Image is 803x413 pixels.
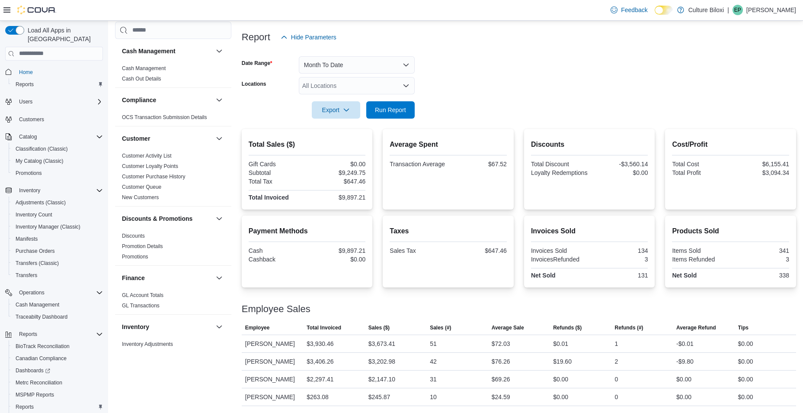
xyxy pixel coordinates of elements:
[122,194,159,200] a: New Customers
[122,303,160,309] a: GL Transactions
[2,131,106,143] button: Catalog
[122,254,148,260] a: Promotions
[368,324,390,331] span: Sales ($)
[115,290,231,314] div: Finance
[122,96,156,104] h3: Compliance
[615,356,618,367] div: 2
[16,114,48,125] a: Customers
[19,289,45,296] span: Operations
[733,247,789,254] div: 341
[122,194,159,201] span: New Customers
[249,194,289,201] strong: Total Invoiced
[12,234,41,244] a: Manifests
[317,101,355,119] span: Export
[2,96,106,108] button: Users
[366,101,415,119] button: Run Report
[591,256,648,263] div: 3
[19,331,37,338] span: Reports
[122,214,212,223] button: Discounts & Promotions
[122,76,161,82] a: Cash Out Details
[553,339,568,349] div: $0.01
[676,339,694,349] div: -$0.01
[122,243,163,250] span: Promotion Details
[17,6,56,14] img: Cova
[312,101,360,119] button: Export
[733,161,789,168] div: $6,155.41
[12,234,103,244] span: Manifests
[309,161,365,168] div: $0.00
[307,356,333,367] div: $3,406.26
[430,324,451,331] span: Sales (#)
[9,143,106,155] button: Classification (Classic)
[242,388,303,406] div: [PERSON_NAME]
[16,391,54,398] span: MSPMP Reports
[553,374,568,384] div: $0.00
[430,356,437,367] div: 42
[307,339,333,349] div: $3,930.46
[9,78,106,90] button: Reports
[390,161,446,168] div: Transaction Average
[746,5,796,15] p: [PERSON_NAME]
[12,156,103,166] span: My Catalog (Classic)
[122,65,166,71] a: Cash Management
[242,60,272,67] label: Date Range
[122,163,178,169] a: Customer Loyalty Points
[16,67,36,77] a: Home
[12,300,63,310] a: Cash Management
[531,272,556,279] strong: Net Sold
[115,231,231,265] div: Discounts & Promotions
[9,245,106,257] button: Purchase Orders
[12,378,103,388] span: Metrc Reconciliation
[115,151,231,206] div: Customer
[430,339,437,349] div: 51
[16,97,36,107] button: Users
[16,114,103,125] span: Customers
[531,256,588,263] div: InvoicesRefunded
[390,247,446,254] div: Sales Tax
[591,161,648,168] div: -$3,560.14
[733,169,789,176] div: $3,094.34
[16,170,42,177] span: Promotions
[291,33,336,42] span: Hide Parameters
[309,178,365,185] div: $647.46
[672,272,697,279] strong: Net Sold
[122,253,148,260] span: Promotions
[368,392,390,402] div: $245.87
[16,260,59,267] span: Transfers (Classic)
[214,273,224,283] button: Finance
[122,323,149,331] h3: Inventory
[368,339,395,349] div: $3,673.41
[12,168,45,178] a: Promotions
[214,46,224,56] button: Cash Management
[122,152,172,159] span: Customer Activity List
[672,226,789,236] h2: Products Sold
[122,114,207,120] a: OCS Transaction Submission Details
[122,96,212,104] button: Compliance
[12,222,103,232] span: Inventory Manager (Classic)
[12,270,41,281] a: Transfers
[492,324,524,331] span: Average Sale
[249,247,305,254] div: Cash
[249,256,305,263] div: Cashback
[122,233,145,239] a: Discounts
[115,112,231,126] div: Compliance
[676,374,691,384] div: $0.00
[242,81,266,87] label: Locations
[249,169,305,176] div: Subtotal
[122,323,212,331] button: Inventory
[307,392,329,402] div: $263.08
[531,161,588,168] div: Total Discount
[122,134,212,143] button: Customer
[19,133,37,140] span: Catalog
[591,169,648,176] div: $0.00
[492,392,510,402] div: $24.59
[19,116,44,123] span: Customers
[249,161,305,168] div: Gift Cards
[309,247,365,254] div: $9,897.21
[16,97,103,107] span: Users
[368,356,395,367] div: $3,202.98
[9,221,106,233] button: Inventory Manager (Classic)
[16,403,34,410] span: Reports
[621,6,647,14] span: Feedback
